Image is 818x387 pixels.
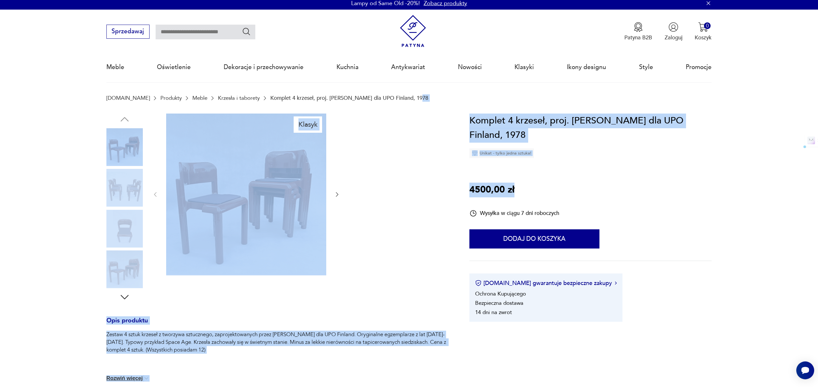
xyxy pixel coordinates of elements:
a: Sprzedawaj [106,29,150,35]
h3: Opis produktu [106,318,451,331]
p: Zaloguj [665,34,683,41]
a: Promocje [686,52,712,82]
a: Kuchnia [336,52,359,82]
a: Klasyki [514,52,534,82]
a: Meble [192,95,207,101]
h1: Komplet 4 krzeseł, proj. [PERSON_NAME] dla UPO Finland, 1978 [469,114,712,143]
a: [DOMAIN_NAME] [106,95,150,101]
img: Ikonka użytkownika [668,22,678,32]
p: 4500,00 zł [469,183,514,197]
img: Ikona certyfikatu [475,280,482,286]
button: Dodaj do koszyka [469,229,599,249]
img: chevron down [143,375,150,382]
img: Zdjęcie produktu Komplet 4 krzeseł, proj. Eero Aarnio dla UPO Finland, 1978 [106,169,143,205]
button: [DOMAIN_NAME] gwarantuje bezpieczne zakupy [475,279,617,287]
button: Rozwiń więcej [106,375,150,382]
button: Patyna B2B [624,22,652,41]
p: Komplet 4 krzeseł, proj. [PERSON_NAME] dla UPO Finland, 1978 [270,95,428,101]
img: Ikona strzałki w prawo [615,281,617,285]
img: Patyna - sklep z meblami i dekoracjami vintage [397,15,429,47]
a: Antykwariat [391,52,425,82]
img: Zdjęcie produktu Komplet 4 krzeseł, proj. Eero Aarnio dla UPO Finland, 1978 [106,210,143,246]
a: Produkty [160,95,182,101]
p: Zestaw 4 sztuk krzeseł z tworzywa sztucznego, zaprojektowanych przez [PERSON_NAME] dla UPO Finlan... [106,331,451,354]
a: Ikona medaluPatyna B2B [624,22,652,41]
a: Nowości [458,52,482,82]
img: Ikona koszyka [698,22,708,32]
p: Patyna B2B [624,34,652,41]
button: Zaloguj [665,22,683,41]
button: 0Koszyk [695,22,712,41]
li: Ochrona Kupującego [475,290,526,297]
img: Zdjęcie produktu Komplet 4 krzeseł, proj. Eero Aarnio dla UPO Finland, 1978 [106,250,143,287]
iframe: Smartsupp widget button [796,361,814,379]
a: Meble [106,52,124,82]
div: Unikat - tylko jedna sztuka! [469,148,534,158]
img: Zdjęcie produktu Komplet 4 krzeseł, proj. Eero Aarnio dla UPO Finland, 1978 [166,114,326,274]
a: Oświetlenie [157,52,191,82]
a: Krzesła i taborety [218,95,260,101]
li: Bezpieczna dostawa [475,299,523,307]
img: Ikona medalu [633,22,643,32]
a: Ikony designu [567,52,606,82]
button: Sprzedawaj [106,25,150,39]
div: 0 [704,22,711,29]
div: Klasyk [294,116,322,132]
p: Koszyk [695,34,712,41]
img: Zdjęcie produktu Komplet 4 krzeseł, proj. Eero Aarnio dla UPO Finland, 1978 [106,128,143,165]
img: Ikona diamentu [472,150,478,156]
div: Wysyłka w ciągu 7 dni roboczych [469,209,559,217]
a: Style [639,52,653,82]
li: 14 dni na zwrot [475,309,512,316]
a: Dekoracje i przechowywanie [224,52,304,82]
button: Szukaj [242,27,251,36]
